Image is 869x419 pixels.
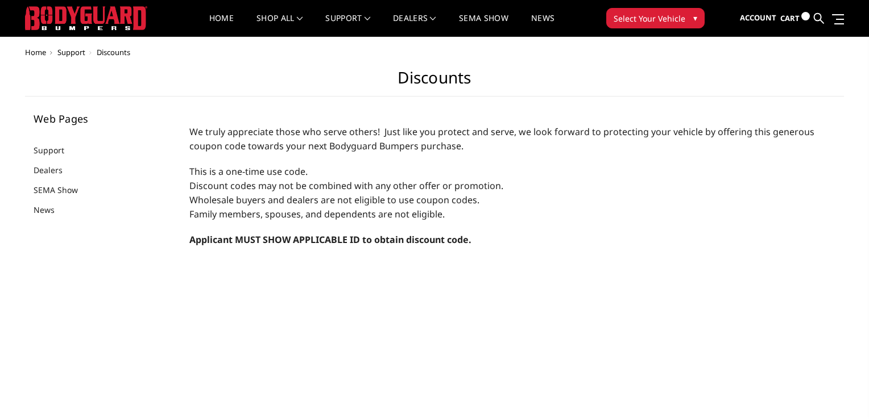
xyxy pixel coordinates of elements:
[25,47,46,57] a: Home
[606,8,705,28] button: Select Your Vehicle
[189,208,445,220] span: Family members, spouses, and dependents are not eligible.
[34,164,77,176] a: Dealers
[209,14,234,36] a: Home
[614,12,685,24] span: Select Your Vehicle
[189,179,503,206] span: Discount codes may not be combined with any other offer or promotion. Wholesale buyers and dealer...
[740,12,776,23] span: Account
[256,14,303,36] a: shop all
[34,144,78,156] a: Support
[780,13,800,23] span: Cart
[393,14,436,36] a: Dealers
[34,204,69,216] a: News
[459,14,508,36] a: SEMA Show
[740,3,776,33] a: Account
[25,6,147,30] img: BODYGUARD BUMPERS
[25,68,844,97] h1: Discounts
[780,3,810,34] a: Cart
[325,14,370,36] a: Support
[34,114,172,124] h5: Web Pages
[693,12,697,24] span: ▾
[189,233,471,246] strong: Applicant MUST SHOW APPLICABLE ID to obtain discount code.
[189,165,308,178] span: This is a one-time use code.
[97,47,130,57] span: Discounts
[34,184,92,196] a: SEMA Show
[531,14,554,36] a: News
[57,47,85,57] a: Support
[189,125,814,152] span: We truly appreciate those who serve others! Just like you protect and serve, we look forward to p...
